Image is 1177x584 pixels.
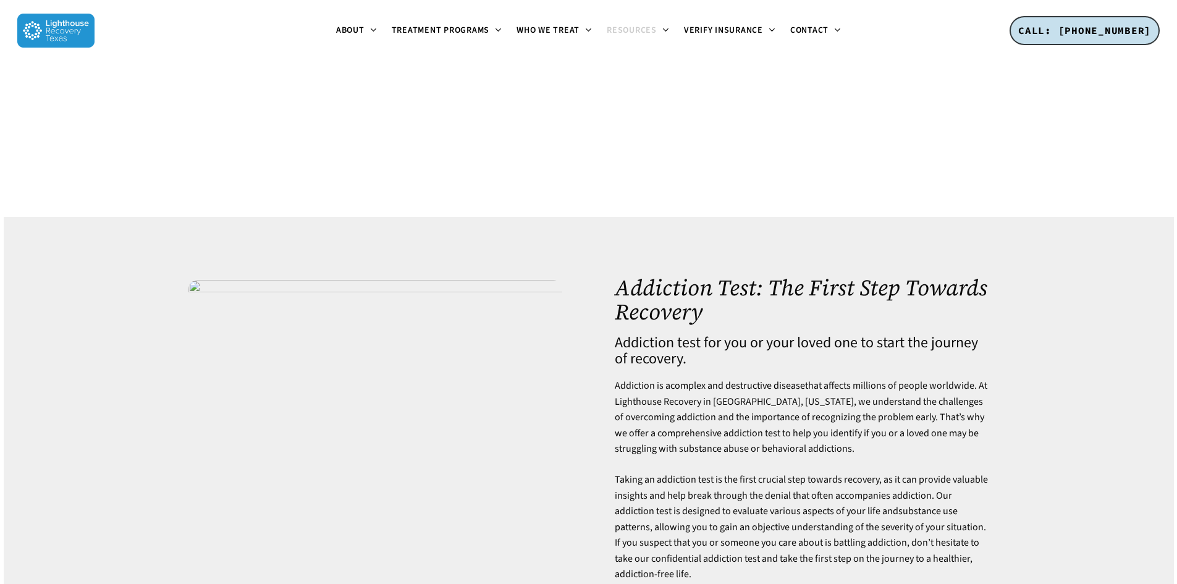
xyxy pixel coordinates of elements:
[615,520,986,582] span: , allowing you to gain an objective understanding of the severity of your situation. If you suspe...
[615,379,987,455] span: that affects millions of people worldwide. At Lighthouse Recovery in [GEOGRAPHIC_DATA], [US_STATE...
[384,26,510,36] a: Treatment Programs
[517,24,580,36] span: Who We Treat
[615,473,988,518] span: Taking an addiction test is the first crucial step towards recovery, as it can provide valuable i...
[684,24,763,36] span: Verify Insurance
[509,26,599,36] a: Who We Treat
[783,26,848,36] a: Contact
[670,379,805,392] a: complex and destructive disease
[392,24,490,36] span: Treatment Programs
[615,335,989,367] h4: Addiction test for you or your loved one to start the journey of recovery.
[1018,24,1151,36] span: CALL: [PHONE_NUMBER]
[615,276,989,324] h1: Addiction Test: The First Step Towards Recovery
[615,504,958,534] a: substance use patterns
[790,24,829,36] span: Contact
[1010,16,1160,46] a: CALL: [PHONE_NUMBER]
[17,14,95,48] img: Lighthouse Recovery Texas
[677,26,783,36] a: Verify Insurance
[615,379,670,392] span: Addiction is a
[336,24,365,36] span: About
[599,26,677,36] a: Resources
[607,24,657,36] span: Resources
[329,26,384,36] a: About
